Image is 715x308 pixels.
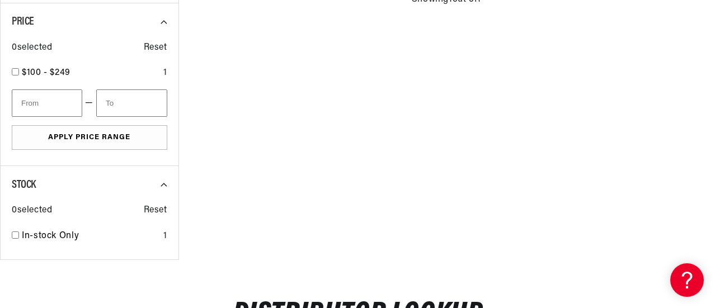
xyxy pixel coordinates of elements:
a: In-stock Only [22,229,159,244]
button: Apply Price Range [12,125,167,150]
span: 0 selected [12,203,52,218]
input: From [12,89,82,117]
span: 0 selected [12,41,52,55]
div: 1 [163,66,167,80]
span: — [85,96,93,111]
span: Stock [12,179,36,191]
span: Price [12,16,34,27]
span: Reset [144,41,167,55]
span: Reset [144,203,167,218]
input: To [96,89,167,117]
span: $100 - $249 [22,68,70,77]
div: 1 [163,229,167,244]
